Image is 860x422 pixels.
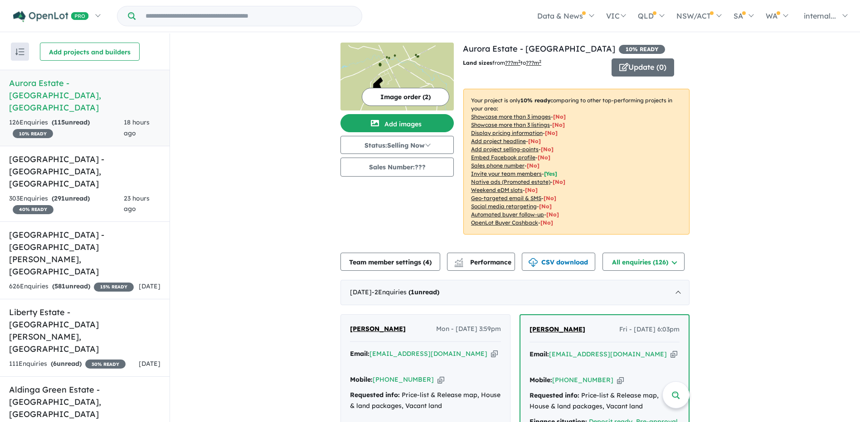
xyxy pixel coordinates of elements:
input: Try estate name, suburb, builder or developer [137,6,360,26]
u: Showcase more than 3 listings [471,121,550,128]
a: [EMAIL_ADDRESS][DOMAIN_NAME] [549,350,667,358]
span: 1 [411,288,414,296]
u: Automated buyer follow-up [471,211,544,218]
u: Sales phone number [471,162,525,169]
button: Add images [340,114,454,132]
strong: Email: [530,350,549,358]
span: - 2 Enquir ies [372,288,439,296]
a: [PHONE_NUMBER] [373,375,434,384]
span: [ Yes ] [544,170,557,177]
span: [No] [539,203,552,210]
span: Mon - [DATE] 3:59pm [436,324,501,335]
span: 6 [53,360,57,368]
a: [PERSON_NAME] [350,324,406,335]
div: Price-list & Release map, House & land packages, Vacant land [530,390,680,412]
span: 291 [54,194,65,202]
button: Sales Number:??? [340,158,454,177]
span: internal... [804,11,836,20]
span: [ No ] [528,138,541,144]
button: Performance [447,253,515,271]
span: to [520,59,541,66]
button: Add projects and builders [40,43,140,61]
img: sort.svg [15,48,24,55]
button: Team member settings (4) [340,253,440,271]
span: 10 % READY [13,129,53,138]
img: Openlot PRO Logo White [13,11,89,22]
img: Aurora Estate - Strathalbyn [340,43,454,110]
div: [DATE] [340,280,690,305]
h5: Liberty Estate - [GEOGRAPHIC_DATA][PERSON_NAME] , [GEOGRAPHIC_DATA] [9,306,160,355]
u: Showcase more than 3 images [471,113,551,120]
div: 111 Enquir ies [9,359,126,369]
u: Weekend eDM slots [471,187,523,193]
span: [ No ] [538,154,550,161]
u: Native ads (Promoted estate) [471,178,550,185]
u: Invite your team members [471,170,542,177]
span: [No] [546,211,559,218]
u: ???m [526,59,541,66]
span: [ No ] [552,121,565,128]
span: 10 % READY [619,45,665,54]
a: [EMAIL_ADDRESS][DOMAIN_NAME] [369,350,487,358]
strong: ( unread) [408,288,439,296]
img: download icon [529,258,538,267]
span: 115 [54,118,65,126]
strong: ( unread) [52,194,90,202]
span: Fri - [DATE] 6:03pm [619,324,680,335]
img: bar-chart.svg [454,261,463,267]
span: 30 % READY [85,360,126,369]
span: Performance [456,258,511,266]
div: 626 Enquir ies [9,281,134,292]
a: [PERSON_NAME] [530,324,585,335]
span: [DATE] [139,282,160,290]
button: Update (0) [612,58,674,77]
span: 15 % READY [94,283,134,292]
div: Price-list & Release map, House & land packages, Vacant land [350,390,501,412]
span: [PERSON_NAME] [350,325,406,333]
h5: [GEOGRAPHIC_DATA] - [GEOGRAPHIC_DATA] , [GEOGRAPHIC_DATA] [9,153,160,190]
span: [ No ] [553,113,566,120]
span: 18 hours ago [124,118,150,137]
div: 126 Enquir ies [9,117,124,139]
span: 581 [54,282,65,290]
u: ??? m [505,59,520,66]
button: Copy [617,375,624,385]
p: from [463,58,605,67]
a: Aurora Estate - [GEOGRAPHIC_DATA] [463,43,615,54]
strong: Mobile: [530,376,552,384]
button: Copy [491,349,498,359]
strong: Email: [350,350,369,358]
button: Copy [437,375,444,384]
h5: Aurora Estate - [GEOGRAPHIC_DATA] , [GEOGRAPHIC_DATA] [9,77,160,114]
span: [PERSON_NAME] [530,325,585,333]
u: Add project headline [471,138,526,144]
u: Geo-targeted email & SMS [471,195,541,201]
img: line-chart.svg [455,258,463,263]
span: [ No ] [527,162,539,169]
u: Add project selling-points [471,146,539,153]
a: [PHONE_NUMBER] [552,376,613,384]
h5: [GEOGRAPHIC_DATA] - [GEOGRAPHIC_DATA][PERSON_NAME] , [GEOGRAPHIC_DATA] [9,229,160,278]
span: [No] [553,178,565,185]
button: All enquiries (126) [602,253,685,271]
strong: Mobile: [350,375,373,384]
span: 4 [425,258,429,266]
span: [ No ] [545,129,558,136]
strong: ( unread) [52,282,90,290]
span: 23 hours ago [124,194,150,213]
p: Your project is only comparing to other top-performing projects in your area: - - - - - - - - - -... [463,89,690,235]
strong: Requested info: [350,391,400,399]
button: Copy [671,350,677,359]
span: [No] [525,187,538,193]
b: 10 % ready [520,97,550,104]
h5: Aldinga Green Estate - [GEOGRAPHIC_DATA] , [GEOGRAPHIC_DATA] [9,384,160,420]
sup: 2 [518,59,520,64]
strong: Requested info: [530,391,579,399]
button: Image order (2) [362,88,449,106]
sup: 2 [539,59,541,64]
u: Social media retargeting [471,203,537,210]
span: [DATE] [139,360,160,368]
strong: ( unread) [51,360,82,368]
span: [No] [540,219,553,226]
